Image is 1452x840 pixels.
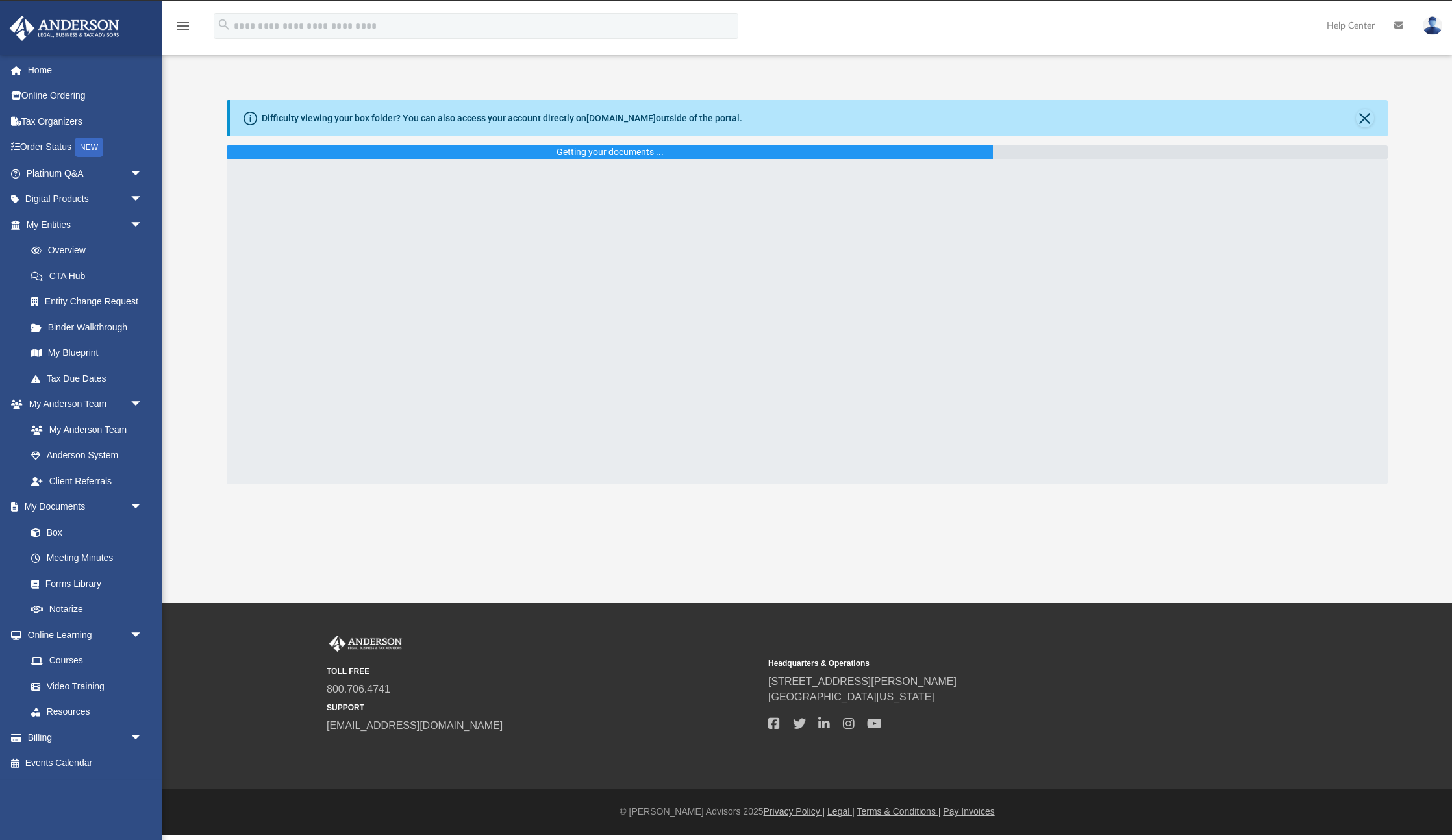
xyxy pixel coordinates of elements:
span: arrow_drop_down [130,186,156,213]
span: arrow_drop_down [130,391,156,418]
a: My Entitiesarrow_drop_down [9,212,162,238]
a: Anderson System [18,443,156,469]
a: Digital Productsarrow_drop_down [9,186,162,212]
div: © [PERSON_NAME] Advisors 2025 [162,805,1452,819]
a: Online Ordering [9,83,162,109]
a: Overview [18,238,162,264]
a: Online Learningarrow_drop_down [9,622,156,648]
a: Box [18,519,149,545]
a: CTA Hub [18,263,162,289]
a: [DOMAIN_NAME] [586,113,656,123]
small: SUPPORT [327,702,759,713]
a: Video Training [18,673,149,699]
a: Platinum Q&Aarrow_drop_down [9,160,162,186]
a: [GEOGRAPHIC_DATA][US_STATE] [768,691,934,702]
a: Billingarrow_drop_down [9,724,162,750]
a: Legal | [827,806,855,817]
img: Anderson Advisors Platinum Portal [6,16,123,41]
a: Notarize [18,597,156,623]
a: Tax Due Dates [18,365,162,391]
a: Client Referrals [18,468,156,494]
span: arrow_drop_down [130,160,156,187]
a: My Anderson Teamarrow_drop_down [9,391,156,417]
span: arrow_drop_down [130,212,156,238]
a: [STREET_ADDRESS][PERSON_NAME] [768,676,957,687]
a: menu [175,25,191,34]
button: Close [1356,109,1374,127]
i: search [217,18,231,32]
div: NEW [75,138,103,157]
a: Forms Library [18,571,149,597]
a: My Blueprint [18,340,156,366]
a: Meeting Minutes [18,545,156,571]
img: User Pic [1423,16,1442,35]
a: [EMAIL_ADDRESS][DOMAIN_NAME] [327,720,503,731]
a: My Documentsarrow_drop_down [9,494,156,520]
a: Pay Invoices [943,806,994,817]
a: Events Calendar [9,750,162,776]
i: menu [175,18,191,34]
img: Anderson Advisors Platinum Portal [327,636,405,652]
small: Headquarters & Operations [768,658,1201,669]
a: Terms & Conditions | [857,806,941,817]
a: Resources [18,699,156,725]
a: Order StatusNEW [9,134,162,161]
a: Tax Organizers [9,108,162,134]
span: arrow_drop_down [130,494,156,521]
span: arrow_drop_down [130,622,156,649]
div: Getting your documents ... [557,145,664,159]
a: Courses [18,648,156,674]
a: 800.706.4741 [327,684,390,695]
span: arrow_drop_down [130,724,156,751]
a: My Anderson Team [18,417,149,443]
div: Difficulty viewing your box folder? You can also access your account directly on outside of the p... [262,112,742,125]
a: Home [9,57,162,83]
a: Privacy Policy | [764,806,825,817]
a: Binder Walkthrough [18,314,162,340]
small: TOLL FREE [327,665,759,677]
a: Entity Change Request [18,289,162,315]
